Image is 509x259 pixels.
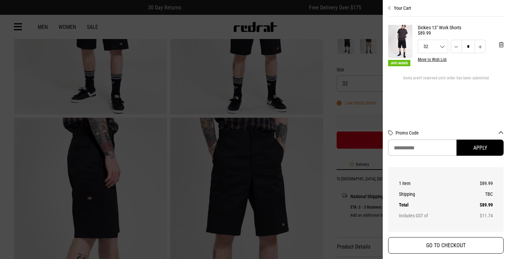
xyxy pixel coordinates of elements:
[418,30,504,36] div: $89.99
[475,40,486,53] button: Increase quantity
[399,178,464,189] th: 1 item
[456,140,504,156] button: Apply
[418,25,504,30] a: Dickies 13" Work Shorts
[418,44,448,49] span: 32
[388,60,410,66] span: Just Added
[388,25,412,58] img: Dickies 13" Work Shorts
[5,3,26,23] button: Open LiveChat chat widget
[451,40,462,53] button: Decrease quantity
[462,40,475,53] input: Quantity
[396,130,504,136] button: Promo Code
[388,140,456,156] input: Promo Code
[399,199,464,210] th: Total
[418,57,447,62] button: Move to Wish List
[388,237,504,254] button: GO TO CHECKOUT
[399,189,464,199] th: Shipping
[464,189,493,199] td: TBC
[388,76,504,86] div: Items aren't reserved until order has been submitted
[464,199,493,210] td: $89.99
[464,178,493,189] td: $89.99
[399,210,464,221] th: Includes GST of
[494,36,509,53] button: 'Remove from cart
[464,210,493,221] td: $11.74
